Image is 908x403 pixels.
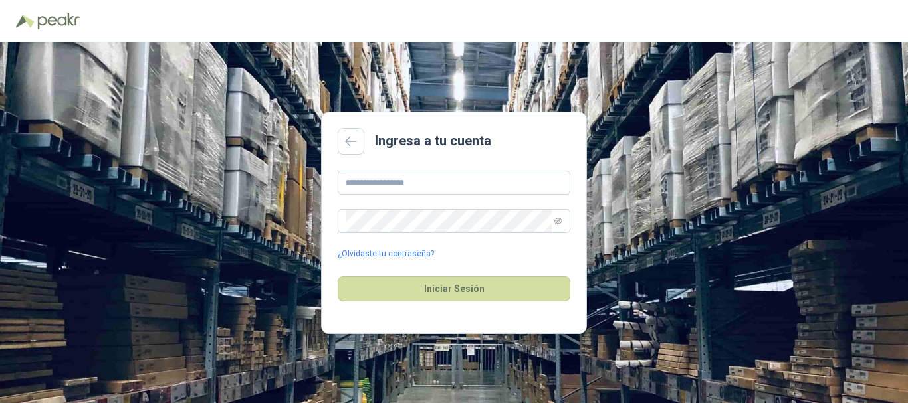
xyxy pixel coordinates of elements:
a: ¿Olvidaste tu contraseña? [338,248,434,260]
img: Peakr [37,13,80,29]
span: eye-invisible [554,217,562,225]
button: Iniciar Sesión [338,276,570,301]
img: Logo [16,15,35,28]
h2: Ingresa a tu cuenta [375,131,491,151]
